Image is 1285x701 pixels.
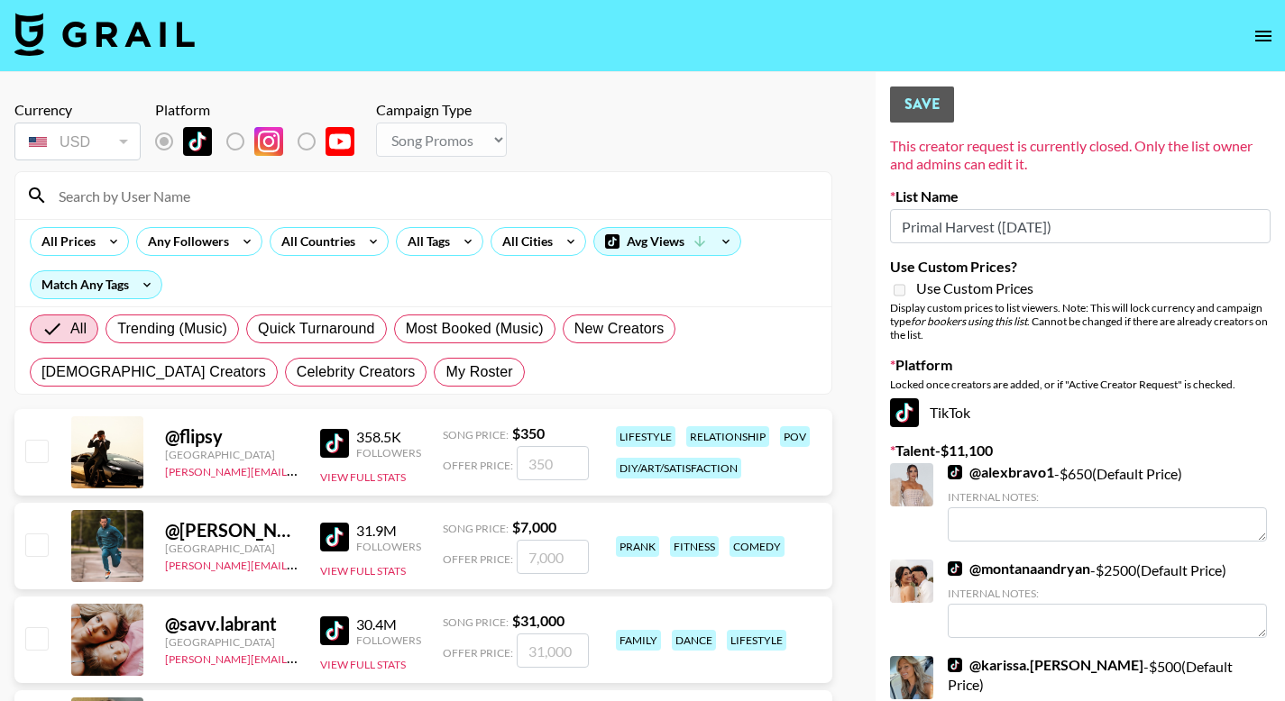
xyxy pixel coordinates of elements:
div: All Countries [271,228,359,255]
div: 30.4M [356,615,421,633]
div: Remove selected talent to change your currency [14,119,141,164]
div: This creator request is currently closed. Only the list owner and admins can edit it. [890,137,1271,173]
span: Use Custom Prices [916,279,1033,297]
div: Campaign Type [376,101,507,119]
div: lifestyle [616,426,675,447]
span: Offer Price: [443,552,513,566]
a: @alexbravo1 [948,463,1054,481]
div: Display custom prices to list viewers. Note: This will lock currency and campaign type . Cannot b... [890,301,1271,341]
input: 31,000 [517,633,589,668]
div: All Cities [491,228,556,255]
div: Platform [155,101,369,119]
span: Offer Price: [443,646,513,660]
strong: $ 350 [512,424,545,442]
button: open drawer [1245,18,1281,54]
img: Instagram [254,127,283,156]
img: TikTok [948,658,962,672]
div: All Tags [397,228,454,255]
div: Remove selected talent to change platforms [155,123,369,160]
em: for bookers using this list [911,314,1027,328]
strong: $ 7,000 [512,518,556,535]
a: @montanaandryan [948,560,1090,578]
a: [PERSON_NAME][EMAIL_ADDRESS][DOMAIN_NAME] [165,555,432,572]
div: diy/art/satisfaction [616,458,741,478]
div: All Prices [31,228,99,255]
div: dance [672,630,716,651]
img: Grail Talent [14,13,195,56]
img: TikTok [320,523,349,551]
a: @karissa.[PERSON_NAME] [948,656,1143,674]
label: Use Custom Prices? [890,258,1271,276]
button: View Full Stats [320,564,406,578]
span: Song Price: [443,522,509,535]
div: Avg Views [594,228,740,255]
div: Locked once creators are added, or if "Active Creator Request" is checked. [890,378,1271,391]
div: TikTok [890,398,1271,427]
div: Followers [356,446,421,460]
div: @ [PERSON_NAME].[PERSON_NAME] [165,519,298,542]
div: Currency [14,101,141,119]
span: New Creators [574,318,665,340]
img: TikTok [183,127,212,156]
label: Talent - $ 11,100 [890,442,1271,460]
button: Save [890,86,954,123]
div: prank [616,536,659,557]
label: Platform [890,356,1271,374]
span: My Roster [445,361,512,383]
div: Internal Notes: [948,587,1267,600]
div: family [616,630,661,651]
div: [GEOGRAPHIC_DATA] [165,542,298,555]
span: Quick Turnaround [258,318,375,340]
div: 31.9M [356,522,421,540]
div: - $ 650 (Default Price) [948,463,1267,542]
img: TikTok [948,465,962,479]
span: All [70,318,87,340]
div: Internal Notes: [948,490,1267,504]
img: TikTok [948,561,962,576]
strong: $ 31,000 [512,612,564,629]
span: Offer Price: [443,459,513,472]
div: Any Followers [137,228,233,255]
div: 358.5K [356,428,421,446]
a: [PERSON_NAME][EMAIL_ADDRESS][DOMAIN_NAME] [165,461,432,478]
button: View Full Stats [320,470,406,484]
div: Followers [356,633,421,647]
input: Search by User Name [48,181,821,210]
input: 7,000 [517,540,589,574]
label: List Name [890,187,1271,205]
a: [PERSON_NAME][EMAIL_ADDRESS][DOMAIN_NAME] [165,649,432,666]
span: Celebrity Creators [297,361,416,383]
span: [DEMOGRAPHIC_DATA] Creators [41,361,266,383]
span: Most Booked (Music) [406,318,544,340]
div: pov [780,426,810,447]
div: [GEOGRAPHIC_DATA] [165,448,298,461]
div: @ savv.labrant [165,613,298,635]
div: Followers [356,540,421,553]
div: Match Any Tags [31,271,161,298]
span: Song Price: [443,615,509,629]
img: YouTube [326,127,354,156]
button: View Full Stats [320,658,406,671]
span: Trending (Music) [117,318,227,340]
div: USD [18,126,137,158]
div: comedy [730,536,785,557]
div: @ flipsy [165,425,298,448]
img: TikTok [890,398,919,427]
span: Song Price: [443,428,509,442]
div: - $ 2500 (Default Price) [948,560,1267,638]
div: fitness [670,536,719,557]
div: [GEOGRAPHIC_DATA] [165,635,298,649]
div: lifestyle [727,630,786,651]
input: 350 [517,446,589,480]
img: TikTok [320,616,349,645]
div: relationship [686,426,769,447]
img: TikTok [320,429,349,458]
